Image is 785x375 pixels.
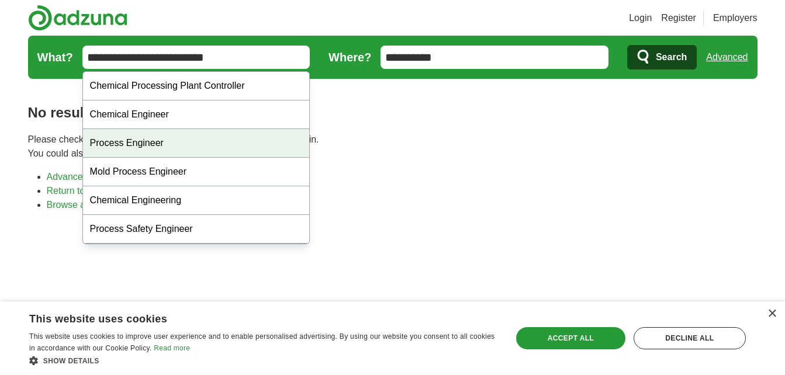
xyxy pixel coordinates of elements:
[627,45,697,70] button: Search
[29,332,494,352] span: This website uses cookies to improve user experience and to enable personalised advertising. By u...
[656,46,687,69] span: Search
[28,102,758,123] h1: No results found
[706,46,748,69] a: Advanced
[47,186,215,196] a: Return to the home page and start again
[83,215,310,244] div: Process Safety Engineer
[47,172,119,182] a: Advanced search
[83,72,310,100] div: Chemical Processing Plant Controller
[28,5,127,31] img: Adzuna logo
[47,200,282,210] a: Browse all live results across the [GEOGRAPHIC_DATA]
[629,11,652,25] a: Login
[43,357,99,365] span: Show details
[83,186,310,215] div: Chemical Engineering
[661,11,696,25] a: Register
[37,48,73,66] label: What?
[28,133,758,161] p: Please check your spelling or enter another search term and try again. You could also try one of ...
[634,327,746,349] div: Decline all
[83,129,310,158] div: Process Engineer
[328,48,371,66] label: Where?
[516,327,625,349] div: Accept all
[29,355,497,366] div: Show details
[83,100,310,129] div: Chemical Engineer
[767,310,776,318] div: Close
[154,344,190,352] a: Read more, opens a new window
[713,11,758,25] a: Employers
[29,308,468,326] div: This website uses cookies
[83,158,310,186] div: Mold Process Engineer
